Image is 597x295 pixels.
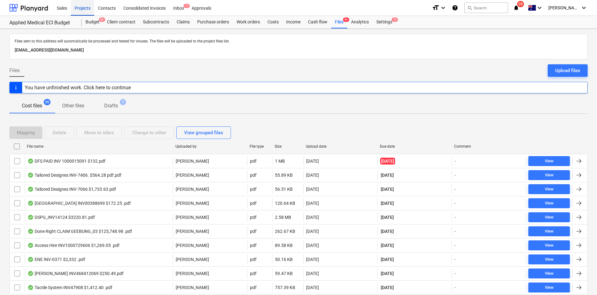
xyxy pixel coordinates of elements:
[275,271,293,276] div: 59.47 KB
[306,229,319,234] div: [DATE]
[513,4,519,12] i: notifications
[545,214,554,221] div: View
[545,256,554,263] div: View
[528,212,570,222] button: View
[464,2,508,13] button: Search
[82,16,103,28] a: Budget9+
[380,214,394,220] span: [DATE]
[545,284,554,291] div: View
[9,20,74,26] div: Applied Medical ECI Budget
[176,284,209,291] p: [PERSON_NAME]
[528,254,570,264] button: View
[347,16,373,28] a: Analytics
[528,170,570,180] button: View
[27,229,34,234] div: OCR finished
[27,257,85,262] div: ENE INV-0371 $2,332 .pdf
[250,215,257,220] div: pdf
[306,144,375,149] div: Upload date
[250,271,257,276] div: pdf
[343,17,349,22] span: 9+
[545,158,554,165] div: View
[250,229,257,234] div: pdf
[22,102,42,110] p: Cost files
[275,215,291,220] div: 2.58 MB
[517,1,524,7] span: 20
[275,201,295,206] div: 120.64 KB
[27,201,131,206] div: [GEOGRAPHIC_DATA] INV00388699 $172.25 .pdf
[15,39,582,44] p: Files sent to this address will automatically be processed and tested for viruses. The files will...
[454,285,456,290] div: -
[176,200,209,206] p: [PERSON_NAME]
[306,285,319,290] div: [DATE]
[454,144,523,149] div: Comment
[250,243,257,248] div: pdf
[250,187,257,192] div: pdf
[545,186,554,193] div: View
[454,173,456,178] div: -
[331,16,347,28] a: Files9+
[275,285,295,290] div: 757.39 KB
[27,243,34,248] div: OCR finished
[528,226,570,236] button: View
[454,271,456,276] div: -
[27,285,112,290] div: Tactile System INV47908 $1,412.40 .pdf
[27,229,132,234] div: Done Right CLAIM GEEBUNG_03 $125,748.98 .pdf
[306,159,319,164] div: [DATE]
[139,16,173,28] a: Subcontracts
[176,228,209,234] p: [PERSON_NAME]
[264,16,282,28] a: Costs
[176,172,209,178] p: [PERSON_NAME]
[103,16,139,28] a: Client contract
[545,228,554,235] div: View
[275,144,301,149] div: Size
[250,201,257,206] div: pdf
[62,102,84,110] p: Other files
[306,257,319,262] div: [DATE]
[233,16,264,28] div: Work orders
[275,187,293,192] div: 56.51 KB
[545,242,554,249] div: View
[373,16,396,28] a: Settings9
[528,268,570,278] button: View
[27,271,124,276] div: [PERSON_NAME] INV468412069 $250.49.pdf
[454,229,456,234] div: -
[306,187,319,192] div: [DATE]
[392,17,398,22] span: 9
[548,5,580,10] span: [PERSON_NAME]
[27,187,116,192] div: Tailored Designes INV-7066 $1,733.63.pdf
[99,17,105,22] span: 9+
[454,187,456,192] div: -
[176,242,209,248] p: [PERSON_NAME]
[44,99,51,105] span: 20
[454,159,456,164] div: -
[173,16,193,28] a: Claims
[432,4,439,12] i: format_size
[380,158,395,165] span: [DATE]
[27,187,34,192] div: OCR finished
[27,243,120,248] div: Access Hire INV1000729606 $1,269.05 .pdf
[306,201,319,206] div: [DATE]
[566,265,597,295] iframe: Chat Widget
[545,172,554,179] div: View
[373,16,396,28] div: Settings
[454,243,456,248] div: -
[275,229,295,234] div: 262.67 KB
[184,4,190,8] span: 1
[275,257,293,262] div: 50.16 KB
[454,201,456,206] div: -
[306,243,319,248] div: [DATE]
[282,16,304,28] a: Income
[528,240,570,250] button: View
[380,256,394,263] span: [DATE]
[304,16,331,28] div: Cash flow
[27,215,34,220] div: OCR finished
[176,256,209,263] p: [PERSON_NAME]
[27,201,34,206] div: OCR finished
[193,16,233,28] div: Purchase orders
